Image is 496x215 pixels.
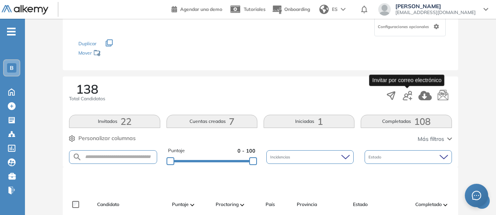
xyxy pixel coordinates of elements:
span: ES [332,6,338,13]
span: Completado [415,201,442,208]
span: B [10,65,14,71]
button: Cuentas creadas7 [167,115,257,128]
span: Personalizar columnas [78,134,136,142]
button: Más filtros [418,135,452,143]
span: message [472,191,481,200]
button: Personalizar columnas [69,134,136,142]
button: Completadas108 [361,115,452,128]
img: Logo [2,5,48,15]
span: 0 - 100 [237,147,255,155]
img: [missing "en.ARROW_ALT" translation] [190,204,194,206]
span: 138 [76,83,98,95]
span: Estado [353,201,368,208]
img: world [319,5,329,14]
span: Total Candidatos [69,95,105,102]
span: País [266,201,275,208]
span: Candidato [97,201,119,208]
span: Onboarding [284,6,310,12]
span: Configuraciones opcionales [378,24,430,30]
span: Incidencias [270,154,292,160]
span: Provincia [297,201,317,208]
span: Proctoring [216,201,239,208]
span: [PERSON_NAME] [395,3,476,9]
img: [missing "en.ARROW_ALT" translation] [443,204,447,206]
i: - [7,31,16,32]
span: Puntaje [172,201,189,208]
button: Onboarding [272,1,310,18]
button: Invitados22 [69,115,160,128]
span: Puntaje [168,147,185,155]
span: Más filtros [418,135,444,143]
div: Estado [365,150,452,164]
div: Mover [78,46,156,61]
img: [missing "en.ARROW_ALT" translation] [240,204,244,206]
div: Configuraciones opcionales [374,17,446,36]
div: Invitar por correo electrónico [369,75,445,86]
button: Iniciadas1 [264,115,354,128]
span: Tutoriales [244,6,266,12]
div: Incidencias [266,150,354,164]
span: Agendar una demo [180,6,222,12]
span: Estado [368,154,383,160]
span: Duplicar [78,41,96,46]
img: arrow [341,8,345,11]
img: SEARCH_ALT [73,152,82,162]
a: Agendar una demo [172,4,222,13]
span: [EMAIL_ADDRESS][DOMAIN_NAME] [395,9,476,16]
